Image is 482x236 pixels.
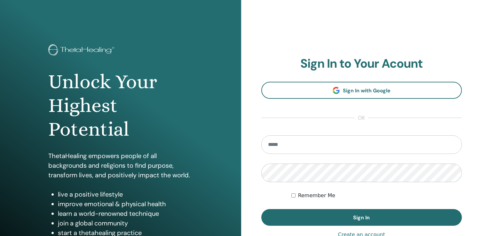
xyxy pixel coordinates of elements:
[48,70,193,141] h1: Unlock Your Highest Potential
[353,214,370,221] span: Sign In
[58,209,193,218] li: learn a world-renowned technique
[58,218,193,228] li: join a global community
[58,199,193,209] li: improve emotional & physical health
[261,209,462,226] button: Sign In
[48,151,193,180] p: ThetaHealing empowers people of all backgrounds and religions to find purpose, transform lives, a...
[291,192,462,199] div: Keep me authenticated indefinitely or until I manually logout
[261,82,462,99] a: Sign In with Google
[343,87,391,94] span: Sign In with Google
[58,190,193,199] li: live a positive lifestyle
[298,192,336,199] label: Remember Me
[355,114,368,122] span: or
[261,56,462,71] h2: Sign In to Your Acount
